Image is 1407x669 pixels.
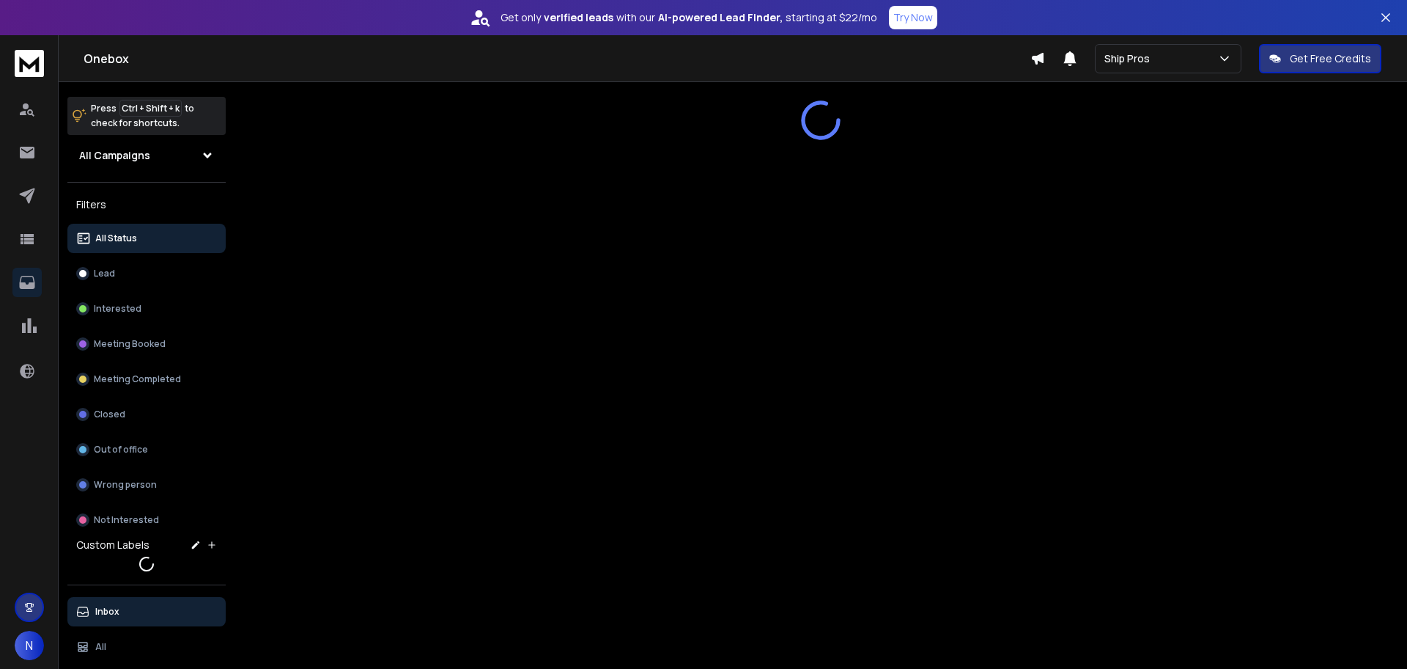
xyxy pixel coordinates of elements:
button: All Campaigns [67,141,226,170]
button: Get Free Credits [1259,44,1381,73]
p: Wrong person [94,479,157,491]
button: Meeting Booked [67,329,226,359]
p: Get Free Credits [1290,51,1371,66]
button: All [67,632,226,662]
p: Meeting Completed [94,373,181,385]
p: Try Now [893,10,933,25]
p: Get only with our starting at $22/mo [501,10,877,25]
h3: Custom Labels [76,538,149,552]
span: Ctrl + Shift + k [119,100,182,117]
p: Closed [94,409,125,420]
button: N [15,631,44,660]
h3: Filters [67,194,226,215]
p: Lead [94,268,115,279]
h1: All Campaigns [79,148,150,163]
p: Not Interested [94,514,159,526]
button: Meeting Completed [67,365,226,394]
strong: AI-powered Lead Finder, [658,10,783,25]
button: Closed [67,400,226,429]
p: All Status [95,233,137,244]
button: Lead [67,259,226,288]
p: Interested [94,303,141,315]
img: logo [15,50,44,77]
button: Wrong person [67,470,226,500]
button: Not Interested [67,505,226,535]
button: All Status [67,224,226,253]
button: Inbox [67,597,226,626]
p: All [95,641,106,653]
p: Inbox [95,606,119,618]
p: Meeting Booked [94,338,166,350]
p: Press to check for shortcuts. [91,101,194,131]
p: Out of office [94,444,148,456]
strong: verified leads [544,10,613,25]
button: Try Now [889,6,937,29]
button: Out of office [67,435,226,464]
h1: Onebox [84,50,1030,67]
button: Interested [67,294,226,323]
p: Ship Pros [1104,51,1156,66]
